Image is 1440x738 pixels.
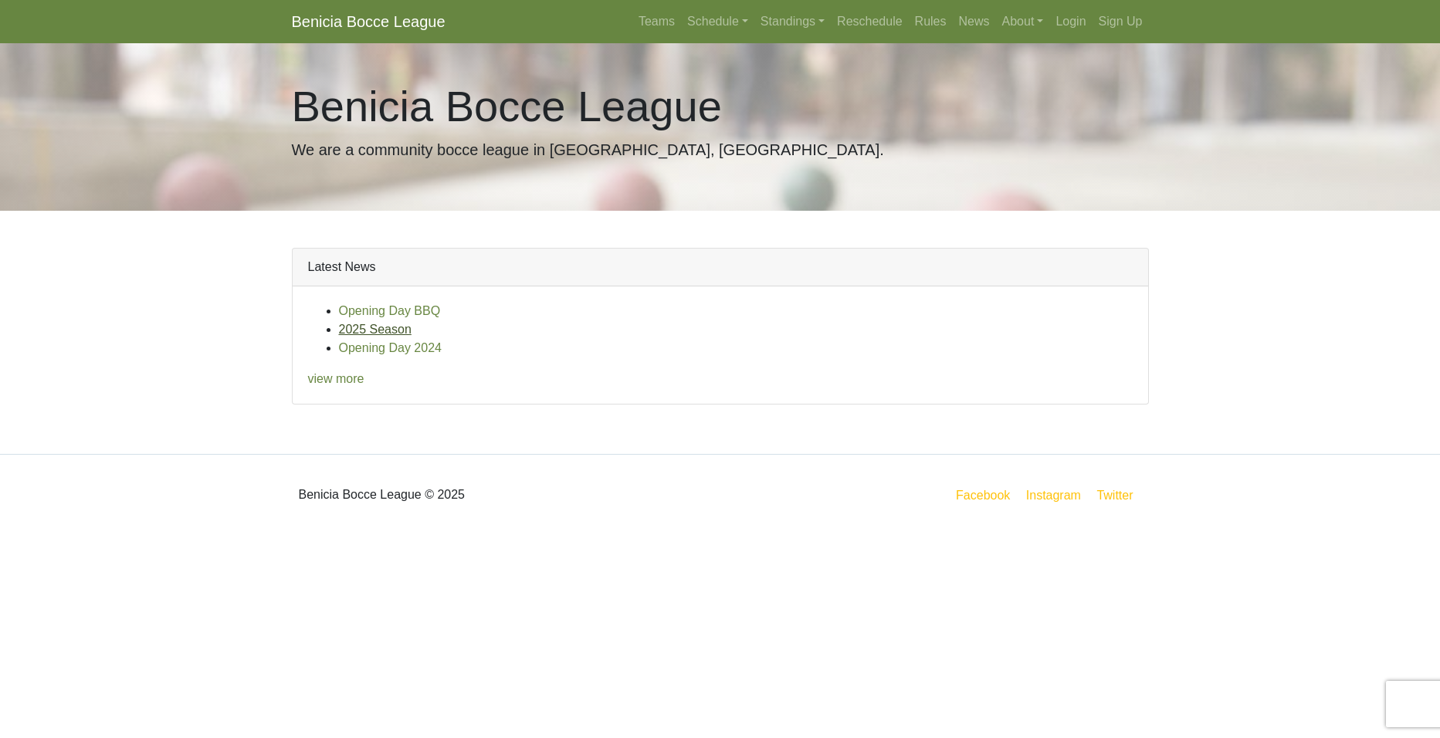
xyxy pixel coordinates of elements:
a: Instagram [1023,486,1084,505]
a: Teams [632,6,681,37]
a: Opening Day BBQ [339,304,441,317]
a: Sign Up [1093,6,1149,37]
a: Opening Day 2024 [339,341,442,354]
a: Facebook [953,486,1013,505]
a: Reschedule [831,6,909,37]
h1: Benicia Bocce League [292,80,1149,132]
a: About [996,6,1050,37]
a: Twitter [1093,486,1145,505]
div: Latest News [293,249,1148,286]
a: 2025 Season [339,323,412,336]
a: News [953,6,996,37]
a: Schedule [681,6,754,37]
div: Benicia Bocce League © 2025 [280,467,720,523]
a: Login [1049,6,1092,37]
p: We are a community bocce league in [GEOGRAPHIC_DATA], [GEOGRAPHIC_DATA]. [292,138,1149,161]
a: Benicia Bocce League [292,6,446,37]
a: Rules [909,6,953,37]
a: Standings [754,6,831,37]
a: view more [308,372,364,385]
